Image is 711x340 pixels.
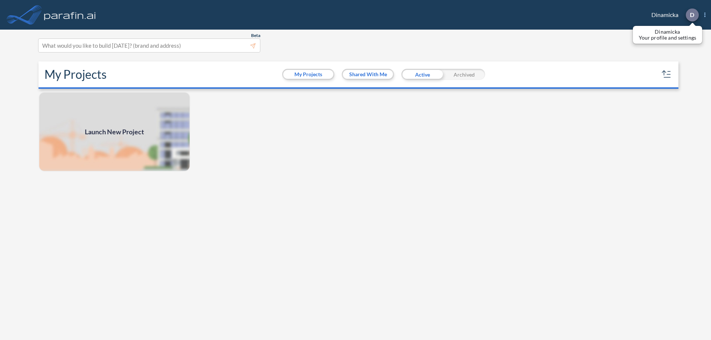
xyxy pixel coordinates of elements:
[39,92,190,172] img: add
[640,9,705,21] div: Dinamicka
[661,68,672,80] button: sort
[43,7,97,22] img: logo
[639,29,696,35] p: Dinamicka
[283,70,333,79] button: My Projects
[401,69,443,80] div: Active
[690,11,694,18] p: D
[85,127,144,137] span: Launch New Project
[443,69,485,80] div: Archived
[39,92,190,172] a: Launch New Project
[251,33,260,38] span: Beta
[639,35,696,41] p: Your profile and settings
[343,70,393,79] button: Shared With Me
[44,67,107,81] h2: My Projects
